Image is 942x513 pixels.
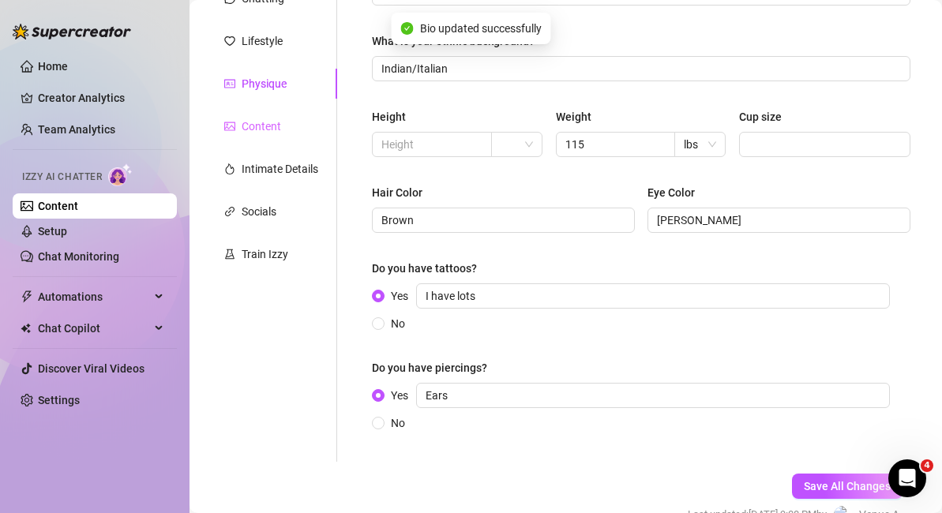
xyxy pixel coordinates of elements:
[647,184,706,201] label: Eye Color
[792,474,903,499] button: Save All Changes
[224,78,235,89] span: idcard
[21,323,31,334] img: Chat Copilot
[420,20,542,37] span: Bio updated successfully
[372,32,546,50] label: What is your ethnic background?
[804,480,891,492] span: Save All Changes
[372,108,406,125] div: Height
[108,163,133,186] img: AI Chatter
[224,121,235,132] span: picture
[38,60,68,73] a: Home
[21,290,33,303] span: thunderbolt
[224,163,235,174] span: fire
[38,362,144,375] a: Discover Viral Videos
[38,200,78,212] a: Content
[416,283,890,309] input: Yes
[38,85,164,110] a: Creator Analytics
[242,118,281,135] div: Content
[888,459,926,497] iframe: Intercom live chat
[385,414,411,432] span: No
[13,24,131,39] img: logo-BBDzfeDw.svg
[242,75,287,92] div: Physique
[739,108,782,125] div: Cup size
[739,108,793,125] label: Cup size
[381,136,479,153] input: Height
[38,123,115,136] a: Team Analytics
[657,212,898,229] input: Eye Color
[385,283,896,309] span: Yes
[385,383,896,408] span: Yes
[242,203,276,220] div: Socials
[224,36,235,47] span: heart
[381,212,622,229] input: Hair Color
[38,284,150,309] span: Automations
[38,225,67,238] a: Setup
[242,245,288,263] div: Train Izzy
[565,136,663,153] input: Weight
[684,133,716,156] span: lbs
[224,249,235,260] span: experiment
[372,260,477,277] div: Do you have tattoos?
[921,459,933,472] span: 4
[385,315,411,332] span: No
[749,136,898,153] input: Cup size
[38,250,119,263] a: Chat Monitoring
[401,22,414,35] span: check-circle
[647,184,695,201] div: Eye Color
[372,359,498,376] label: Do you have piercings?
[556,108,591,125] div: Weight
[381,60,898,77] input: What is your ethnic background?
[224,206,235,217] span: link
[416,383,890,408] input: Yes
[242,160,318,178] div: Intimate Details
[372,108,417,125] label: Height
[242,32,283,50] div: Lifestyle
[372,184,433,201] label: Hair Color
[38,316,150,341] span: Chat Copilot
[22,170,102,185] span: Izzy AI Chatter
[372,32,535,50] div: What is your ethnic background?
[372,260,488,277] label: Do you have tattoos?
[372,359,487,376] div: Do you have piercings?
[556,108,602,125] label: Weight
[38,394,80,406] a: Settings
[372,184,422,201] div: Hair Color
